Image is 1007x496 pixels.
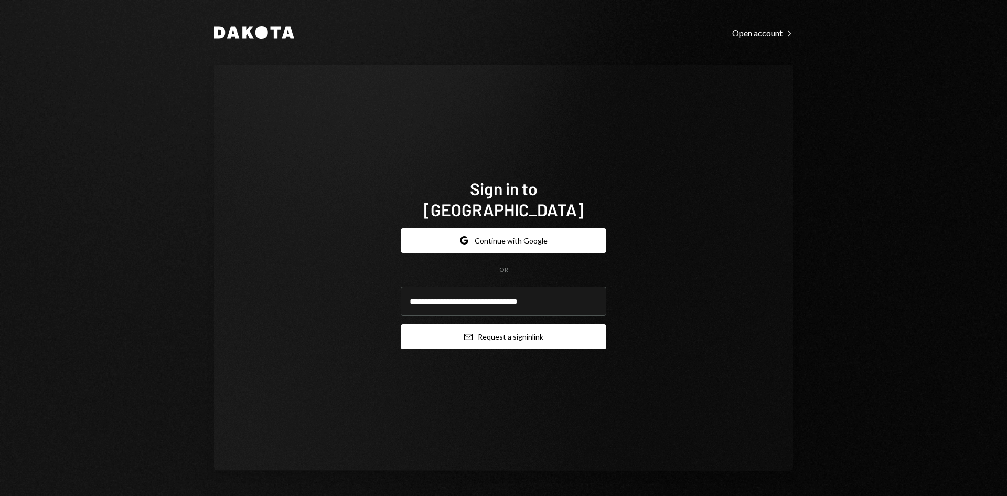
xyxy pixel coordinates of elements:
[401,228,606,253] button: Continue with Google
[401,178,606,220] h1: Sign in to [GEOGRAPHIC_DATA]
[732,28,793,38] div: Open account
[401,324,606,349] button: Request a signinlink
[732,27,793,38] a: Open account
[499,266,508,275] div: OR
